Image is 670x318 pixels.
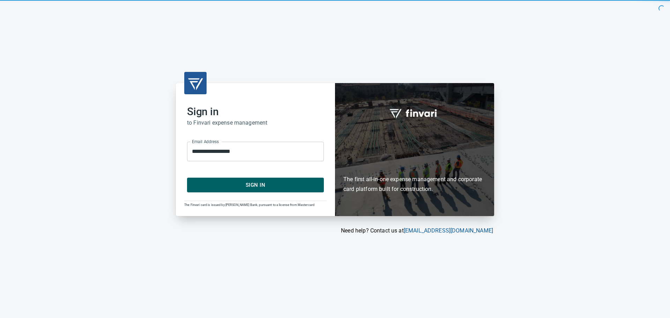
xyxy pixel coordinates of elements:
p: Need help? Contact us at [176,227,493,235]
img: fullword_logo_white.png [388,105,441,121]
a: [EMAIL_ADDRESS][DOMAIN_NAME] [404,227,493,234]
div: Finvari [335,83,494,216]
img: transparent_logo.png [187,75,204,91]
button: Sign In [187,178,324,192]
h6: The first all-in-one expense management and corporate card platform built for construction. [343,134,486,194]
span: The Finvari card is issued by [PERSON_NAME] Bank, pursuant to a license from Mastercard [184,203,314,207]
h6: to Finvari expense management [187,118,324,128]
h2: Sign in [187,105,324,118]
span: Sign In [195,180,316,190]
